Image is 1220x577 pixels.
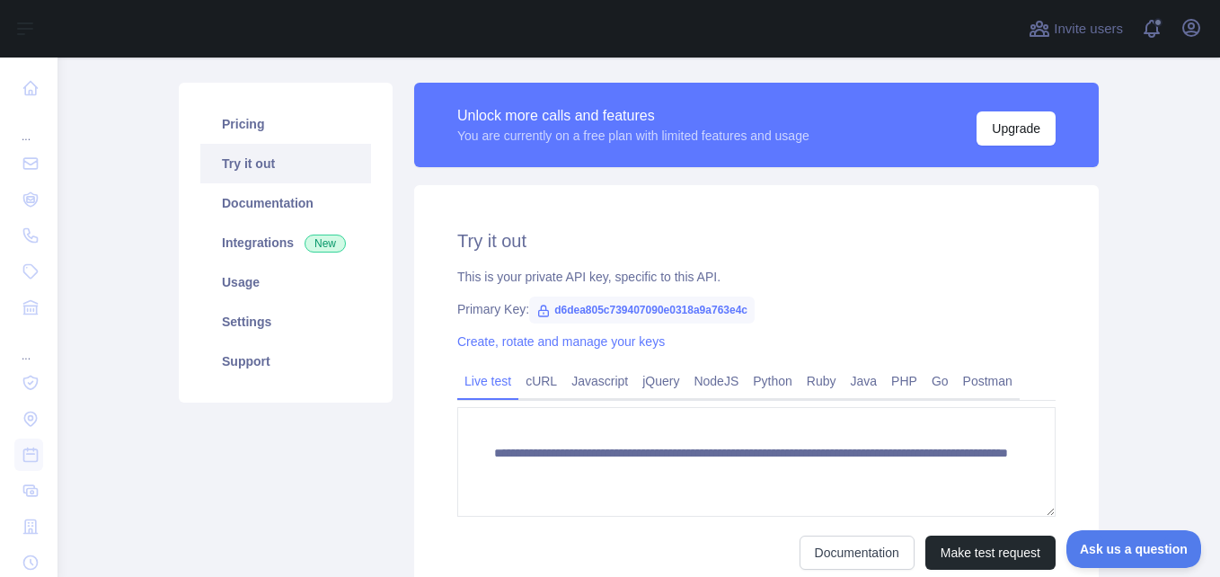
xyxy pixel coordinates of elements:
a: Create, rotate and manage your keys [457,334,665,349]
button: Make test request [925,536,1056,570]
div: You are currently on a free plan with limited features and usage [457,127,809,145]
div: ... [14,327,43,363]
a: Python [746,367,800,395]
a: Support [200,342,371,381]
a: Integrations New [200,223,371,262]
a: Usage [200,262,371,302]
span: d6dea805c739407090e0318a9a763e4c [529,297,755,324]
button: Invite users [1025,14,1127,43]
a: Ruby [800,367,844,395]
a: cURL [518,367,564,395]
button: Upgrade [977,111,1056,146]
h2: Try it out [457,228,1056,253]
a: Java [844,367,885,395]
a: Documentation [200,183,371,223]
a: Settings [200,302,371,342]
div: ... [14,108,43,144]
span: Invite users [1054,19,1123,40]
a: Pricing [200,104,371,144]
a: Live test [457,367,518,395]
a: Try it out [200,144,371,183]
a: Go [924,367,956,395]
div: This is your private API key, specific to this API. [457,268,1056,286]
a: Documentation [800,536,915,570]
iframe: Toggle Customer Support [1066,530,1202,568]
a: Postman [956,367,1020,395]
div: Unlock more calls and features [457,105,809,127]
a: PHP [884,367,924,395]
a: Javascript [564,367,635,395]
span: New [305,235,346,253]
a: jQuery [635,367,686,395]
a: NodeJS [686,367,746,395]
div: Primary Key: [457,300,1056,318]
